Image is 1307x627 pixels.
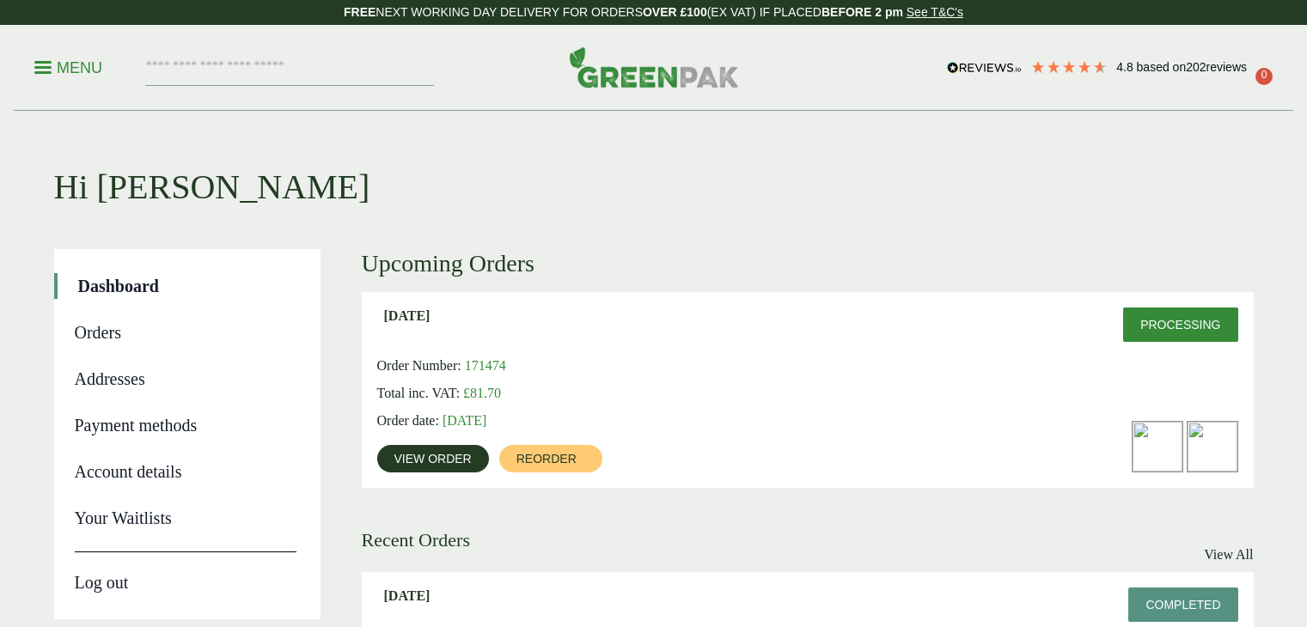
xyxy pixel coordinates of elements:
[1255,68,1273,85] span: 0
[344,5,376,19] strong: FREE
[1188,422,1237,472] img: 2320026B-Bagasse-Lunch-Box-7.5x522-open-with-food-300x200.jpg
[1186,60,1206,74] span: 202
[1140,318,1220,332] span: Processing
[377,445,489,472] a: View order
[377,358,461,373] span: Order Number:
[821,5,903,19] strong: BEFORE 2 pm
[1206,60,1247,74] span: reviews
[377,386,461,400] span: Total inc. VAT:
[1204,545,1253,565] a: View All
[1030,59,1108,75] div: 4.79 Stars
[394,453,472,465] span: View order
[499,445,602,472] a: Reorder
[377,413,439,428] span: Order date:
[569,46,739,88] img: GreenPak Supplies
[75,505,296,531] a: Your Waitlists
[947,62,1022,74] img: REVIEWS.io
[1116,60,1136,74] span: 4.8
[463,386,501,400] bdi: 81.70
[465,358,506,373] span: 171474
[362,249,1254,278] h3: Upcoming Orders
[362,529,470,551] h3: Recent Orders
[75,366,296,392] a: Addresses
[34,58,102,78] p: Menu
[75,459,296,484] a: Account details
[516,453,577,465] span: Reorder
[907,5,963,19] a: See T&C's
[34,58,102,75] a: Menu
[78,273,296,299] a: Dashboard
[1137,60,1187,74] span: Based on
[54,112,1254,208] h1: Hi [PERSON_NAME]
[1145,598,1220,612] span: Completed
[384,587,431,604] span: [DATE]
[75,412,296,438] a: Payment methods
[443,413,487,428] span: [DATE]
[384,307,431,324] span: [DATE]
[1133,422,1182,472] img: 2320027-Bagasse-Lunch-Box-9x622-open-with-food-300x200.jpg
[463,386,470,400] span: £
[75,320,296,345] a: Orders
[643,5,707,19] strong: OVER £100
[75,551,296,595] a: Log out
